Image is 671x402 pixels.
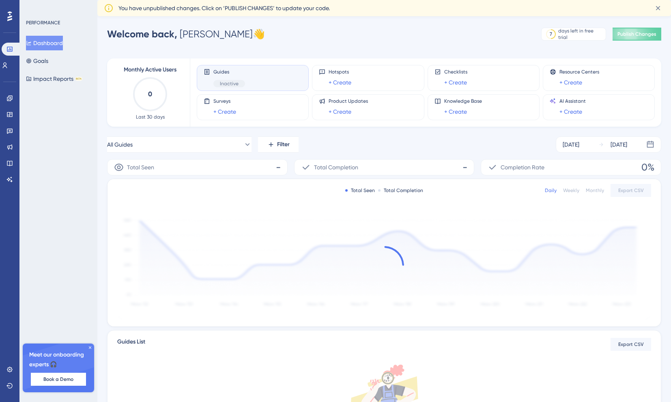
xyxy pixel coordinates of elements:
[618,341,644,348] span: Export CSV
[618,187,644,194] span: Export CSV
[107,136,252,153] button: All Guides
[345,187,375,194] div: Total Seen
[127,162,154,172] span: Total Seen
[148,90,152,98] text: 0
[43,376,73,383] span: Book a Demo
[31,373,86,386] button: Book a Demo
[611,338,651,351] button: Export CSV
[26,71,82,86] button: Impact ReportsBETA
[107,28,265,41] div: [PERSON_NAME] 👋
[258,136,299,153] button: Filter
[611,140,627,149] div: [DATE]
[329,78,351,87] a: + Create
[559,69,599,75] span: Resource Centers
[444,78,467,87] a: + Create
[545,187,557,194] div: Daily
[378,187,423,194] div: Total Completion
[314,162,358,172] span: Total Completion
[213,98,236,104] span: Surveys
[586,187,604,194] div: Monthly
[563,187,579,194] div: Weekly
[26,19,60,26] div: PERFORMANCE
[124,65,176,75] span: Monthly Active Users
[559,98,586,104] span: AI Assistant
[563,140,579,149] div: [DATE]
[277,140,290,149] span: Filter
[117,337,145,352] span: Guides List
[276,161,281,174] span: -
[501,162,544,172] span: Completion Rate
[462,161,467,174] span: -
[136,114,165,120] span: Last 30 days
[444,107,467,117] a: + Create
[329,98,368,104] span: Product Updates
[118,3,330,13] span: You have unpublished changes. Click on ‘PUBLISH CHANGES’ to update your code.
[220,80,239,87] span: Inactive
[213,107,236,117] a: + Create
[559,107,582,117] a: + Create
[26,36,63,50] button: Dashboard
[329,69,351,75] span: Hotspots
[558,28,603,41] div: days left in free trial
[613,28,661,41] button: Publish Changes
[559,78,582,87] a: + Create
[107,28,177,40] span: Welcome back,
[26,54,48,68] button: Goals
[550,31,552,37] div: 7
[75,77,82,81] div: BETA
[444,69,467,75] span: Checklists
[611,184,651,197] button: Export CSV
[444,98,482,104] span: Knowledge Base
[329,107,351,117] a: + Create
[641,161,654,174] span: 0%
[617,31,656,37] span: Publish Changes
[213,69,245,75] span: Guides
[107,140,133,149] span: All Guides
[29,350,88,370] span: Meet our onboarding experts 🎧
